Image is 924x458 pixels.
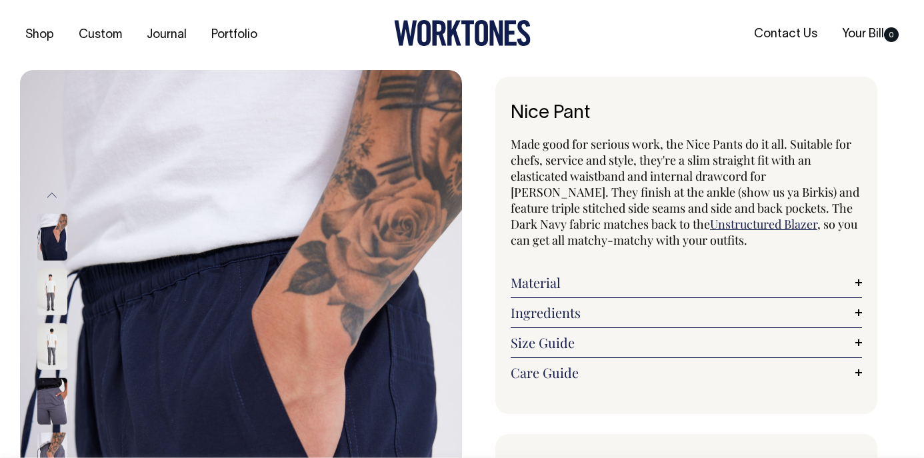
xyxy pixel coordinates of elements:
[20,24,59,46] a: Shop
[73,24,127,46] a: Custom
[37,323,67,370] img: charcoal
[511,103,862,124] h1: Nice Pant
[511,335,862,351] a: Size Guide
[206,24,263,46] a: Portfolio
[511,275,862,291] a: Material
[710,216,817,232] a: Unstructured Blazer
[511,365,862,381] a: Care Guide
[511,136,859,232] span: Made good for serious work, the Nice Pants do it all. Suitable for chefs, service and style, they...
[37,214,67,261] img: dark-navy
[42,180,62,210] button: Previous
[749,23,823,45] a: Contact Us
[37,269,67,315] img: charcoal
[37,378,67,425] img: charcoal
[141,24,192,46] a: Journal
[511,216,857,248] span: , so you can get all matchy-matchy with your outfits.
[837,23,904,45] a: Your Bill0
[511,305,862,321] a: Ingredients
[884,27,899,42] span: 0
